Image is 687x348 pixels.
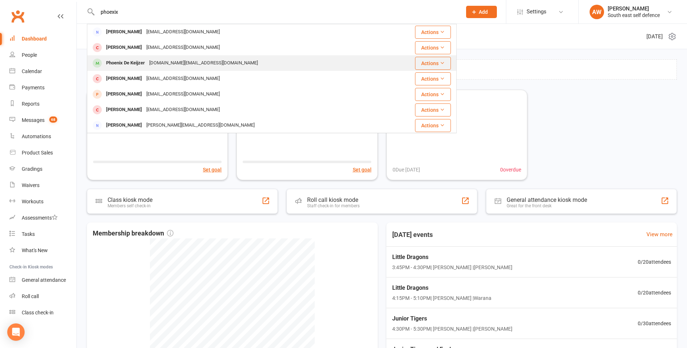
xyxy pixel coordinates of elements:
div: Messages [22,117,45,123]
div: [PERSON_NAME] [104,42,144,53]
div: [PERSON_NAME] [104,73,144,84]
div: Assessments [22,215,58,221]
span: Settings [527,4,546,20]
button: Set goal [203,166,222,174]
a: Tasks [9,226,76,242]
span: 0 overdue [500,166,521,174]
a: Dashboard [9,31,76,47]
span: 0 / 20 attendees [638,289,671,297]
span: Little Dragons [392,283,491,293]
div: Staff check-in for members [307,203,360,208]
div: Gradings [22,166,42,172]
div: [PERSON_NAME] [608,5,660,12]
div: [EMAIL_ADDRESS][DOMAIN_NAME] [144,89,222,99]
a: Reports [9,96,76,112]
h3: [DATE] events [386,228,439,241]
div: What's New [22,247,48,253]
a: General attendance kiosk mode [9,272,76,288]
div: [PERSON_NAME] [104,89,144,99]
button: Actions [415,72,451,85]
a: Payments [9,80,76,96]
a: Waivers [9,177,76,194]
div: [PERSON_NAME][EMAIL_ADDRESS][DOMAIN_NAME] [144,120,257,131]
button: Actions [415,88,451,101]
div: AW [590,5,604,19]
span: [DATE] [646,32,663,41]
a: Clubworx [9,7,27,25]
button: Set goal [353,166,372,174]
div: Members self check-in [108,203,152,208]
div: [EMAIL_ADDRESS][DOMAIN_NAME] [144,42,222,53]
div: Roll call kiosk mode [307,196,360,203]
div: [PERSON_NAME] [104,120,144,131]
div: Waivers [22,182,39,188]
a: Workouts [9,194,76,210]
span: 4:30PM - 5:30PM | [PERSON_NAME] | [PERSON_NAME] [392,325,512,333]
span: 0 Due [DATE] [393,166,420,174]
div: Product Sales [22,150,53,156]
div: [EMAIL_ADDRESS][DOMAIN_NAME] [144,73,222,84]
button: Actions [415,119,451,132]
div: Reports [22,101,39,107]
div: General attendance kiosk mode [507,196,587,203]
div: Roll call [22,293,39,299]
span: 68 [49,116,57,123]
a: People [9,47,76,63]
a: Assessments [9,210,76,226]
div: Tasks [22,231,35,237]
span: 0 / 20 attendees [638,258,671,266]
div: [EMAIL_ADDRESS][DOMAIN_NAME] [144,105,222,115]
span: Little Dragons [392,252,512,262]
div: Dashboard [22,36,47,42]
a: Messages 68 [9,112,76,128]
a: Automations [9,128,76,145]
div: General attendance [22,277,66,283]
div: [DOMAIN_NAME][EMAIL_ADDRESS][DOMAIN_NAME] [147,58,260,68]
div: People [22,52,37,58]
button: Actions [415,57,451,70]
div: Class kiosk mode [108,196,152,203]
a: View more [646,230,673,239]
button: Actions [415,41,451,54]
div: Workouts [22,199,43,204]
div: Payments [22,85,45,90]
div: [PERSON_NAME] [104,27,144,37]
div: Class check-in [22,310,54,315]
div: [EMAIL_ADDRESS][DOMAIN_NAME] [144,27,222,37]
span: 3:45PM - 4:30PM | [PERSON_NAME] | [PERSON_NAME] [392,263,512,271]
a: Calendar [9,63,76,80]
button: Add [466,6,497,18]
span: Junior Tigers [392,314,512,323]
button: Actions [415,26,451,39]
a: Gradings [9,161,76,177]
div: [PERSON_NAME] [104,105,144,115]
a: Product Sales [9,145,76,161]
button: Actions [415,103,451,116]
div: South east self defence [608,12,660,18]
div: Automations [22,133,51,139]
a: Class kiosk mode [9,305,76,321]
a: What's New [9,242,76,259]
span: 0 / 30 attendees [638,319,671,327]
span: Membership breakdown [93,228,173,239]
span: Add [479,9,488,15]
div: Calendar [22,68,42,74]
a: Roll call [9,288,76,305]
div: Great for the front desk [507,203,587,208]
div: Open Intercom Messenger [7,323,25,341]
span: 4:15PM - 5:10PM | [PERSON_NAME] | Warana [392,294,491,302]
div: Phoenix De Keijzer [104,58,147,68]
input: Search... [95,7,457,17]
